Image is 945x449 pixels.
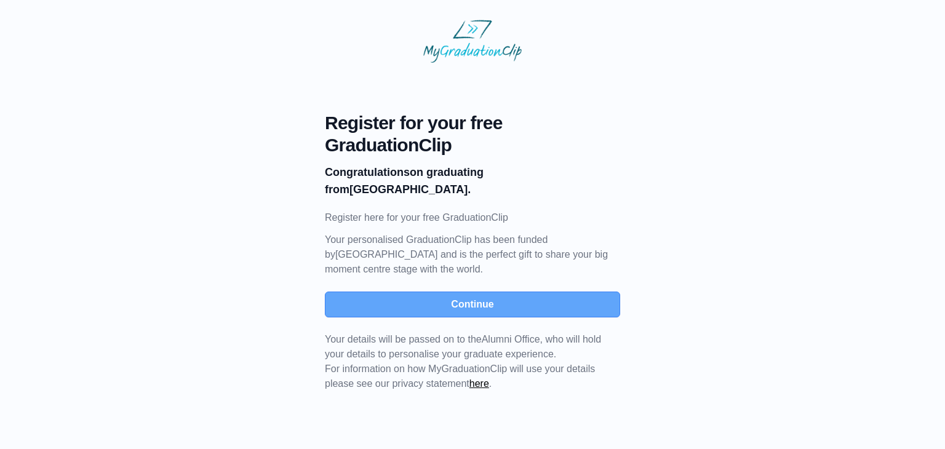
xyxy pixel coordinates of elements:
img: MyGraduationClip [423,20,522,63]
p: Register here for your free GraduationClip [325,210,620,225]
p: Your personalised GraduationClip has been funded by [GEOGRAPHIC_DATA] and is the perfect gift to ... [325,232,620,277]
a: here [469,378,489,389]
span: For information on how MyGraduationClip will use your details please see our privacy statement . [325,334,601,389]
span: GraduationClip [325,134,620,156]
button: Continue [325,292,620,317]
span: Alumni Office [482,334,540,344]
b: Congratulations [325,166,410,178]
p: on graduating from [GEOGRAPHIC_DATA]. [325,164,620,198]
span: Register for your free [325,112,620,134]
span: Your details will be passed on to the , who will hold your details to personalise your graduate e... [325,334,601,359]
